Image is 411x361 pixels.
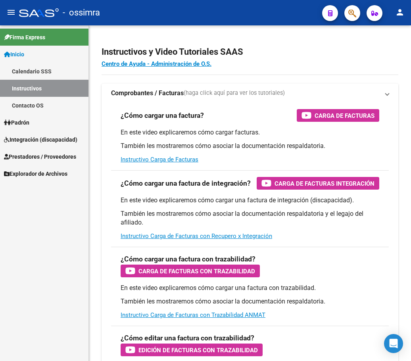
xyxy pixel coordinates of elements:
[4,135,77,144] span: Integración (discapacidad)
[121,128,379,137] p: En este video explicaremos cómo cargar facturas.
[121,110,204,121] h3: ¿Cómo cargar una factura?
[121,196,379,205] p: En este video explicaremos cómo cargar una factura de integración (discapacidad).
[121,178,251,189] h3: ¿Cómo cargar una factura de integración?
[102,44,398,60] h2: Instructivos y Video Tutoriales SAAS
[121,284,379,292] p: En este video explicaremos cómo cargar una factura con trazabilidad.
[121,142,379,150] p: También les mostraremos cómo asociar la documentación respaldatoria.
[121,344,263,356] button: Edición de Facturas con Trazabilidad
[121,253,255,265] h3: ¿Cómo cargar una factura con trazabilidad?
[121,209,379,227] p: También les mostraremos cómo asociar la documentación respaldatoria y el legajo del afiliado.
[63,4,100,21] span: - ossimra
[4,169,67,178] span: Explorador de Archivos
[4,152,76,161] span: Prestadores / Proveedores
[121,332,254,344] h3: ¿Cómo editar una factura con trazabilidad?
[102,84,398,103] mat-expansion-panel-header: Comprobantes / Facturas(haga click aquí para ver los tutoriales)
[121,232,272,240] a: Instructivo Carga de Facturas con Recupero x Integración
[395,8,405,17] mat-icon: person
[297,109,379,122] button: Carga de Facturas
[4,33,45,42] span: Firma Express
[257,177,379,190] button: Carga de Facturas Integración
[121,297,379,306] p: También les mostraremos cómo asociar la documentación respaldatoria.
[6,8,16,17] mat-icon: menu
[4,118,29,127] span: Padrón
[102,60,211,67] a: Centro de Ayuda - Administración de O.S.
[111,89,184,98] strong: Comprobantes / Facturas
[384,334,403,353] div: Open Intercom Messenger
[184,89,285,98] span: (haga click aquí para ver los tutoriales)
[121,311,265,319] a: Instructivo Carga de Facturas con Trazabilidad ANMAT
[275,179,375,188] span: Carga de Facturas Integración
[121,156,198,163] a: Instructivo Carga de Facturas
[138,266,255,276] span: Carga de Facturas con Trazabilidad
[315,111,375,121] span: Carga de Facturas
[138,345,258,355] span: Edición de Facturas con Trazabilidad
[121,265,260,277] button: Carga de Facturas con Trazabilidad
[4,50,24,59] span: Inicio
